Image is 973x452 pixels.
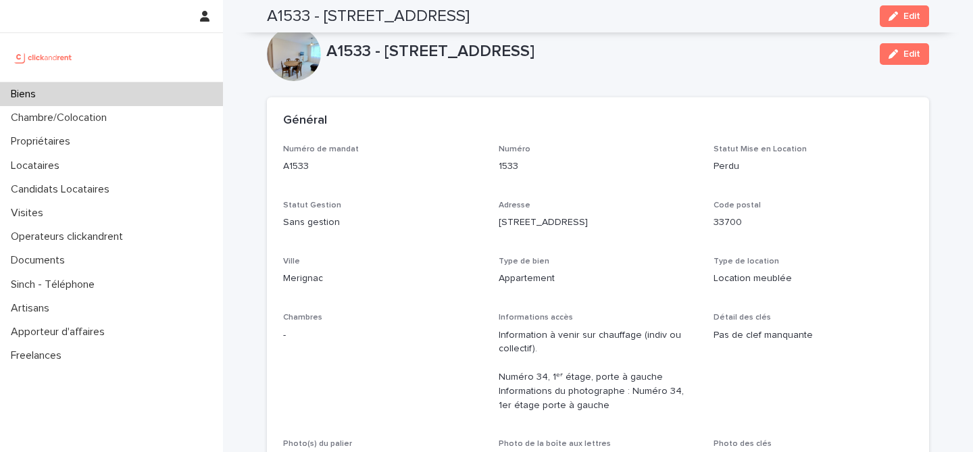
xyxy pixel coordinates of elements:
[5,183,120,196] p: Candidats Locataires
[267,7,470,26] h2: A1533 - [STREET_ADDRESS]
[714,216,913,230] p: 33700
[5,230,134,243] p: Operateurs clickandrent
[5,326,116,338] p: Apporteur d'affaires
[283,313,322,322] span: Chambres
[499,328,698,413] p: Information à venir sur chauffage (indiv ou collectif). Numéro 34, 1ᵉʳ étage, porte à gauche Info...
[499,272,698,286] p: Appartement
[499,257,549,266] span: Type de bien
[499,145,530,153] span: Numéro
[283,201,341,209] span: Statut Gestion
[283,257,300,266] span: Ville
[714,145,807,153] span: Statut Mise en Location
[903,11,920,21] span: Edit
[11,44,76,71] img: UCB0brd3T0yccxBKYDjQ
[283,328,482,343] p: -
[283,159,482,174] p: A1533
[5,88,47,101] p: Biens
[714,272,913,286] p: Location meublée
[5,111,118,124] p: Chambre/Colocation
[326,42,869,61] p: A1533 - [STREET_ADDRESS]
[499,313,573,322] span: Informations accès
[283,216,482,230] p: Sans gestion
[714,328,913,343] p: Pas de clef manquante
[499,216,698,230] p: [STREET_ADDRESS]
[714,313,771,322] span: Détail des clés
[283,272,482,286] p: Merignac
[5,135,81,148] p: Propriétaires
[499,201,530,209] span: Adresse
[499,440,611,448] span: Photo de la boîte aux lettres
[283,114,327,128] h2: Général
[903,49,920,59] span: Edit
[5,349,72,362] p: Freelances
[880,43,929,65] button: Edit
[714,257,779,266] span: Type de location
[499,159,698,174] p: 1533
[5,159,70,172] p: Locataires
[714,159,913,174] p: Perdu
[283,440,352,448] span: Photo(s) du palier
[714,201,761,209] span: Code postal
[5,302,60,315] p: Artisans
[5,254,76,267] p: Documents
[5,278,105,291] p: Sinch - Téléphone
[5,207,54,220] p: Visites
[880,5,929,27] button: Edit
[714,440,772,448] span: Photo des clés
[283,145,359,153] span: Numéro de mandat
